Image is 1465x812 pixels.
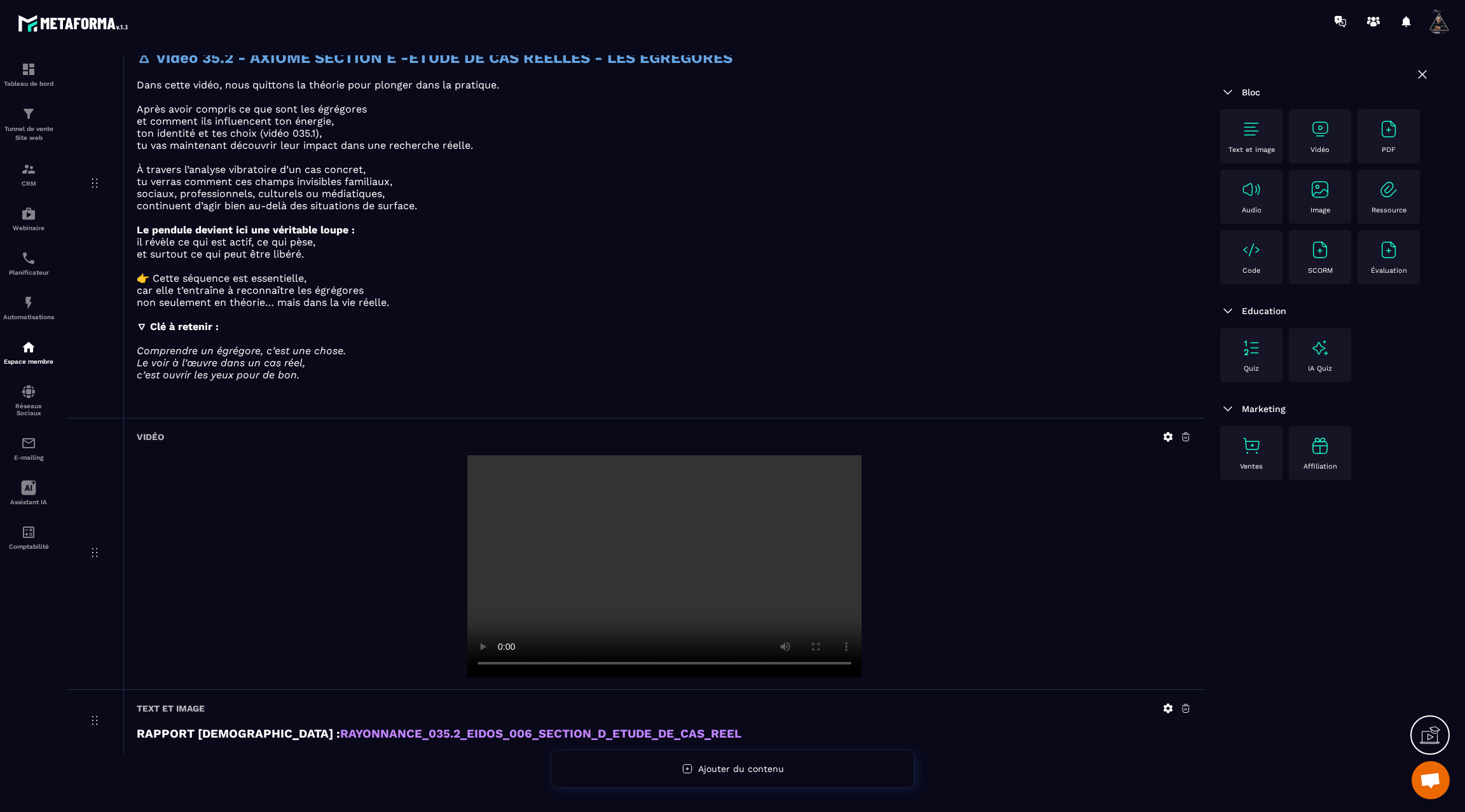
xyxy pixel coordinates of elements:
a: formationformationTableau de bord [3,52,54,97]
strong: 🜂 Vidéo 35.2 - AXIOME SECTION E -ETUDE DE CAS REELLES - LES EGREGORES [137,49,732,67]
p: Image [1310,206,1330,214]
p: Évaluation [1371,266,1407,275]
p: Text et image [1228,146,1275,154]
img: arrow-down [1220,85,1235,100]
em: Le voir à l’œuvre dans un cas réel, [137,357,305,369]
a: Assistant IA [3,471,54,515]
span: À travers l’analyse vibratoire d’un cas concret, [137,163,366,175]
img: automations [21,295,36,310]
p: Ressource [1372,206,1407,214]
p: Audio [1242,206,1262,214]
a: accountantaccountantComptabilité [3,515,54,560]
p: Tableau de bord [3,80,54,87]
p: Planificateur [3,269,54,276]
p: Espace membre [3,358,54,365]
h6: Text et image [137,703,205,713]
img: accountant [21,525,36,540]
em: c’est ouvrir les yeux pour de bon. [137,369,299,381]
p: Tunnel de vente Site web [3,125,54,142]
img: formation [21,106,36,121]
p: SCORM [1308,266,1333,275]
p: Quiz [1244,364,1259,373]
span: il révèle ce qui est actif, ce qui pèse, [137,236,315,248]
a: social-networksocial-networkRéseaux Sociaux [3,375,54,426]
span: Education [1242,306,1286,316]
span: ton identité et tes choix (vidéo 035.1), [137,127,322,139]
span: Marketing [1242,404,1286,414]
strong: 🜄 Clé à retenir : [137,320,219,333]
a: automationsautomationsWebinaire [3,196,54,241]
img: text-image no-wra [1379,119,1399,139]
p: Automatisations [3,313,54,320]
p: Code [1242,266,1260,275]
img: text-image no-wra [1379,240,1399,260]
img: text-image no-wra [1241,179,1262,200]
p: Comptabilité [3,543,54,550]
a: RAYONNANCE_035.2_EIDOS_006_SECTION_D_ETUDE_DE_CAS_REEL [340,727,741,741]
img: email [21,436,36,451]
span: Bloc [1242,87,1260,97]
img: text-image no-wra [1241,436,1262,456]
a: formationformationCRM [3,152,54,196]
em: Comprendre un égrégore, c’est une chose. [137,345,346,357]
h6: Vidéo [137,432,164,442]
img: text-image no-wra [1241,338,1262,358]
img: arrow-down [1220,303,1235,319]
p: Ventes [1240,462,1263,471]
p: Vidéo [1310,146,1330,154]
span: et surtout ce qui peut être libéré. [137,248,304,260]
p: PDF [1382,146,1396,154]
img: formation [21,162,36,177]
img: text-image no-wra [1310,240,1330,260]
p: Webinaire [3,224,54,231]
span: non seulement en théorie… mais dans la vie réelle. [137,296,389,308]
img: automations [21,340,36,355]
img: text-image no-wra [1241,119,1262,139]
span: tu verras comment ces champs invisibles familiaux, [137,175,392,188]
img: logo [18,11,132,35]
img: automations [21,206,36,221]
img: text-image [1310,436,1330,456]
p: IA Quiz [1308,364,1332,373]
p: CRM [3,180,54,187]
p: E-mailing [3,454,54,461]
img: text-image no-wra [1379,179,1399,200]
a: automationsautomationsEspace membre [3,330,54,375]
a: automationsautomationsAutomatisations [3,286,54,330]
img: text-image [1310,338,1330,358]
a: formationformationTunnel de vente Site web [3,97,54,152]
p: Affiliation [1303,462,1337,471]
span: car elle t’entraîne à reconnaître les égrégores [137,284,364,296]
strong: Le pendule devient ici une véritable loupe : [137,224,355,236]
img: social-network [21,384,36,399]
div: Ouvrir le chat [1412,761,1450,799]
img: arrow-down [1220,401,1235,416]
span: sociaux, professionnels, culturels ou médiatiques, [137,188,385,200]
p: Réseaux Sociaux [3,403,54,416]
strong: RAPPORT [DEMOGRAPHIC_DATA] : [137,727,340,741]
img: formation [21,62,36,77]
span: Dans cette vidéo, nous quittons la théorie pour plonger dans la pratique. [137,79,499,91]
img: text-image no-wra [1310,179,1330,200]
img: scheduler [21,251,36,266]
span: tu vas maintenant découvrir leur impact dans une recherche réelle. [137,139,473,151]
span: 👉 Cette séquence est essentielle, [137,272,306,284]
a: schedulerschedulerPlanificateur [3,241,54,286]
img: text-image no-wra [1310,119,1330,139]
a: emailemailE-mailing [3,426,54,471]
p: Assistant IA [3,499,54,506]
span: continuent d’agir bien au-delà des situations de surface. [137,200,417,212]
span: Après avoir compris ce que sont les égrégores [137,103,367,115]
span: et comment ils influencent ton énergie, [137,115,334,127]
img: text-image no-wra [1241,240,1262,260]
span: Ajouter du contenu [698,764,784,774]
